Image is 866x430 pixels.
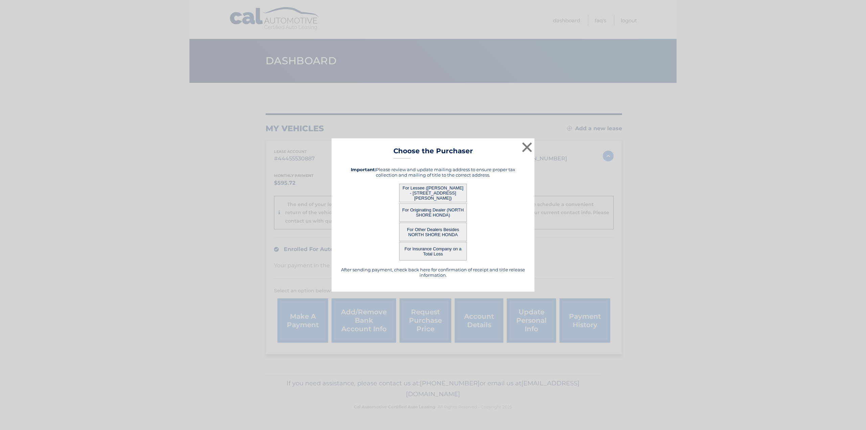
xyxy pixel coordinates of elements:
[340,167,526,178] h5: Please review and update mailing address to ensure proper tax collection and mailing of title to ...
[399,223,467,241] button: For Other Dealers Besides NORTH SHORE HONDA
[399,203,467,222] button: For Originating Dealer (NORTH SHORE HONDA)
[393,147,473,159] h3: Choose the Purchaser
[399,184,467,202] button: For Lessee ([PERSON_NAME] - [STREET_ADDRESS][PERSON_NAME])
[399,242,467,261] button: For Insurance Company on a Total Loss
[340,267,526,278] h5: After sending payment, check back here for confirmation of receipt and title release information.
[351,167,376,172] strong: Important:
[520,140,534,154] button: ×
